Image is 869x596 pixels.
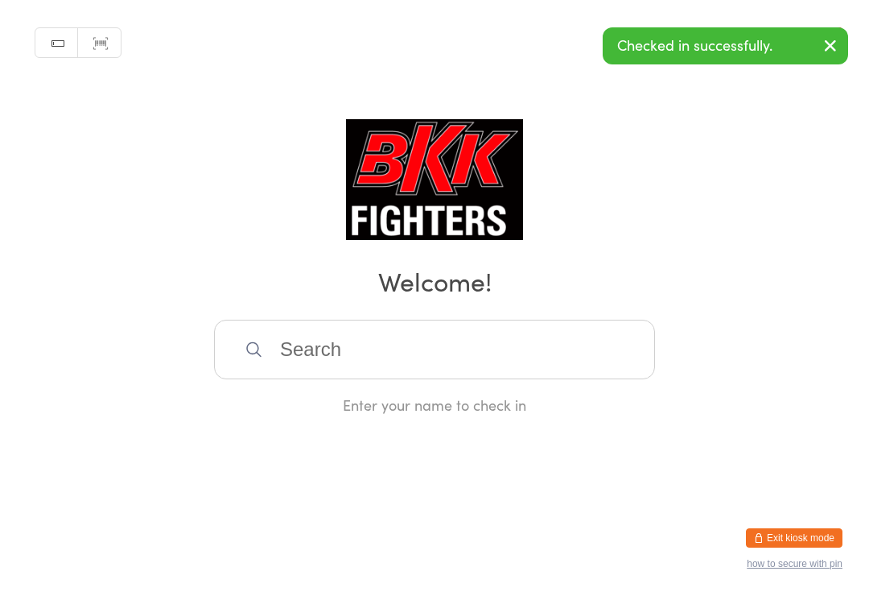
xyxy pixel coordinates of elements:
[746,528,842,548] button: Exit kiosk mode
[346,119,524,240] img: BKK Fighters Colchester Ltd
[603,27,848,64] div: Checked in successfully.
[16,263,853,299] h2: Welcome!
[214,320,655,379] input: Search
[747,558,842,569] button: how to secure with pin
[214,395,655,415] div: Enter your name to check in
